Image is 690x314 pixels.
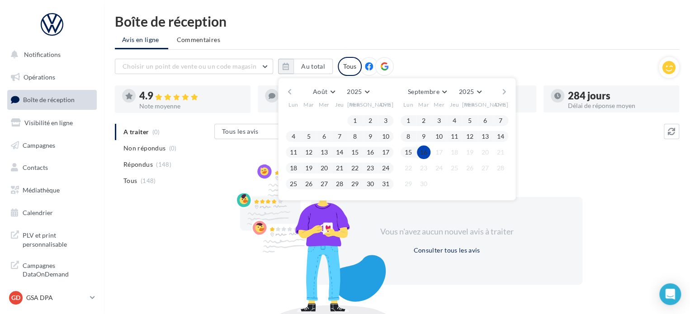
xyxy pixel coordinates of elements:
[333,130,346,143] button: 7
[287,177,300,191] button: 25
[139,91,243,101] div: 4.9
[348,177,362,191] button: 29
[463,130,477,143] button: 12
[287,130,300,143] button: 4
[23,229,93,248] span: PLV et print personnalisable
[141,177,156,184] span: (148)
[455,85,485,98] button: 2025
[402,145,415,159] button: 15
[177,35,220,44] span: Commentaires
[494,130,507,143] button: 14
[364,161,377,175] button: 23
[278,59,333,74] button: Au total
[293,59,333,74] button: Au total
[494,161,507,175] button: 28
[494,114,507,127] button: 7
[335,101,344,108] span: Jeu
[156,161,171,168] span: (148)
[5,158,99,177] a: Contacts
[5,136,99,155] a: Campagnes
[333,177,346,191] button: 28
[115,14,679,28] div: Boîte de réception
[11,293,20,302] span: GD
[495,101,506,108] span: Dim
[448,145,461,159] button: 18
[402,177,415,191] button: 29
[417,177,430,191] button: 30
[432,161,446,175] button: 24
[5,45,95,64] button: Notifications
[348,130,362,143] button: 8
[347,101,394,108] span: [PERSON_NAME]
[478,130,492,143] button: 13
[123,176,137,185] span: Tous
[432,145,446,159] button: 17
[333,145,346,159] button: 14
[123,144,165,153] span: Non répondus
[478,161,492,175] button: 27
[347,88,362,95] span: 2025
[302,177,316,191] button: 26
[343,85,373,98] button: 2025
[364,130,377,143] button: 9
[5,90,99,109] a: Boîte de réception
[23,186,60,194] span: Médiathèque
[317,130,331,143] button: 6
[139,103,243,109] div: Note moyenne
[379,161,392,175] button: 24
[403,101,413,108] span: Lun
[478,145,492,159] button: 20
[364,145,377,159] button: 16
[402,161,415,175] button: 22
[463,145,477,159] button: 19
[659,283,681,305] div: Open Intercom Messenger
[379,145,392,159] button: 17
[317,177,331,191] button: 27
[5,68,99,87] a: Opérations
[417,130,430,143] button: 9
[417,114,430,127] button: 2
[418,101,429,108] span: Mar
[369,226,525,238] div: Vous n'avez aucun nouvel avis à traiter
[317,145,331,159] button: 13
[364,177,377,191] button: 30
[568,103,672,109] div: Délai de réponse moyen
[417,161,430,175] button: 23
[448,130,461,143] button: 11
[338,57,362,76] div: Tous
[348,161,362,175] button: 22
[432,114,446,127] button: 3
[463,161,477,175] button: 26
[123,160,153,169] span: Répondus
[302,145,316,159] button: 12
[303,101,314,108] span: Mar
[317,161,331,175] button: 20
[333,161,346,175] button: 21
[5,256,99,282] a: Campagnes DataOnDemand
[450,101,459,108] span: Jeu
[5,181,99,200] a: Médiathèque
[448,114,461,127] button: 4
[309,85,338,98] button: Août
[288,101,298,108] span: Lun
[24,73,55,81] span: Opérations
[169,145,177,152] span: (0)
[5,203,99,222] a: Calendrier
[459,88,474,95] span: 2025
[302,161,316,175] button: 19
[23,164,48,171] span: Contacts
[379,130,392,143] button: 10
[123,62,256,70] span: Choisir un point de vente ou un code magasin
[5,113,99,132] a: Visibilité en ligne
[494,145,507,159] button: 21
[463,114,477,127] button: 5
[23,141,55,149] span: Campagnes
[380,101,391,108] span: Dim
[379,177,392,191] button: 31
[348,145,362,159] button: 15
[379,114,392,127] button: 3
[434,101,444,108] span: Mer
[7,289,97,306] a: GD GSA DPA
[302,130,316,143] button: 5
